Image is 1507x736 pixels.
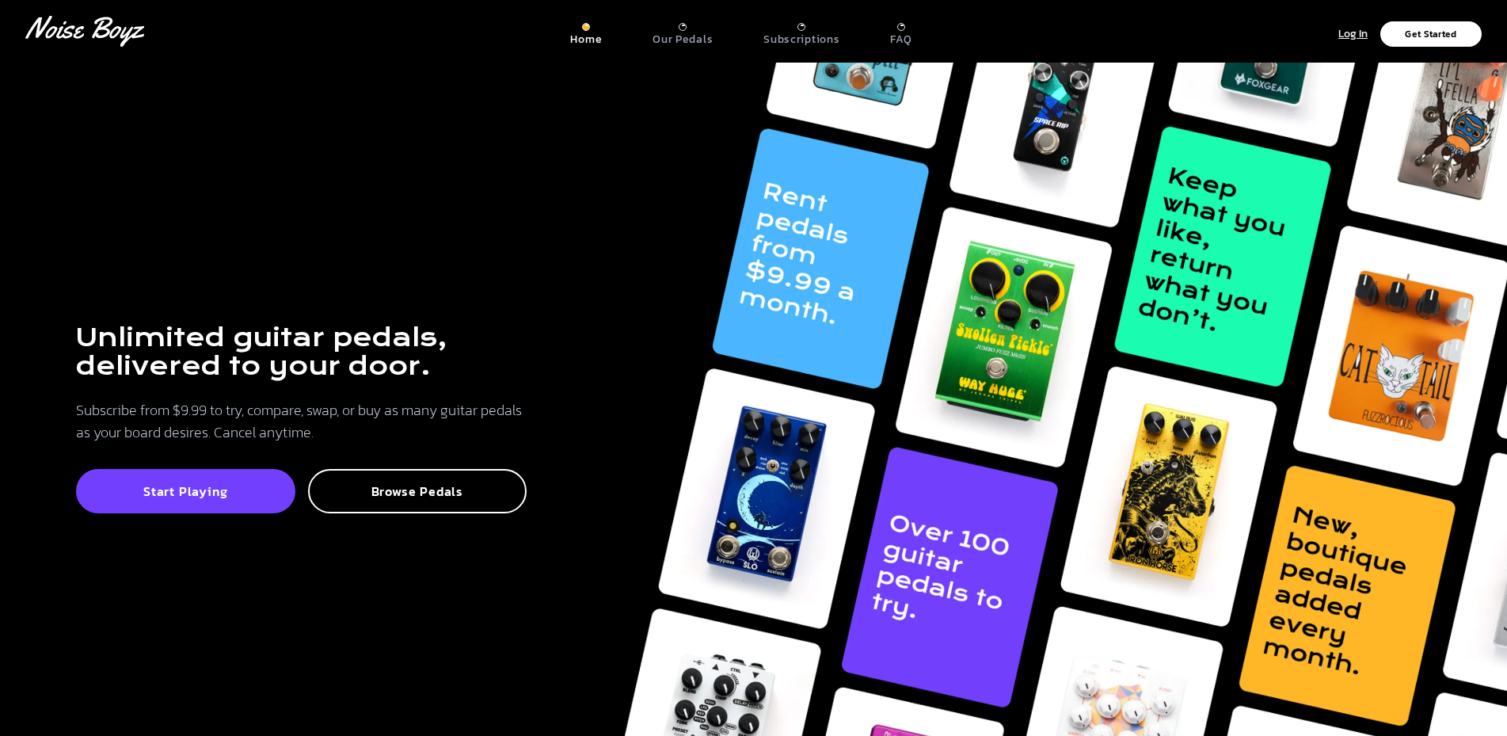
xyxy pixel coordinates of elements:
[570,17,602,47] a: Home
[763,17,839,47] a: Subscriptions
[76,323,527,380] h1: Unlimited guitar pedals, delivered to your door.
[1380,21,1482,47] button: Get Started
[653,32,713,47] p: Our Pedals
[890,17,911,47] a: FAQ
[93,483,278,499] p: Start Playing
[570,32,602,47] p: Home
[76,399,527,444] p: Subscribe from $9.99 to try, compare, swap, or buy as many guitar pedals as your board desires. C...
[1405,29,1456,39] p: Get Started
[1338,25,1368,44] p: Log In
[890,32,911,47] p: FAQ
[325,483,510,499] p: Browse Pedals
[763,32,839,47] p: Subscriptions
[653,17,713,47] a: Our Pedals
